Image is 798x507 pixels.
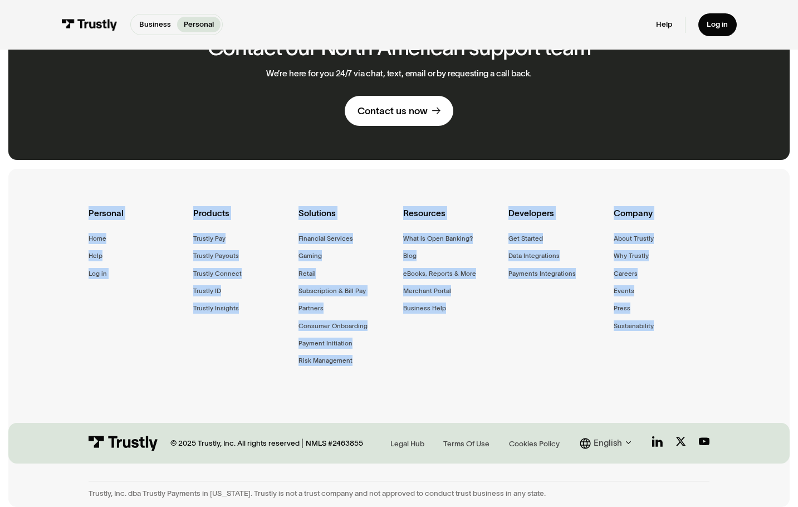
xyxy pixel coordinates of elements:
[508,206,605,233] div: Developers
[170,438,300,448] div: © 2025 Trustly, Inc. All rights reserved
[266,69,532,79] p: We’re here for you 24/7 via chat, text, email or by requesting a call back.
[387,436,428,450] a: Legal Hub
[89,250,102,261] a: Help
[298,268,316,279] a: Retail
[614,206,710,233] div: Company
[403,250,417,261] a: Blog
[89,489,710,499] div: Trustly, Inc. dba Trustly Payments in [US_STATE]. Trustly is not a trust company and not approved...
[403,233,473,244] a: What is Open Banking?
[301,437,303,450] div: |
[390,438,424,449] div: Legal Hub
[403,285,451,296] a: Merchant Portal
[614,285,634,296] a: Events
[403,303,446,314] a: Business Help
[193,206,290,233] div: Products
[403,206,500,233] div: Resources
[345,96,453,125] a: Contact us now
[594,436,622,450] div: English
[177,17,220,32] a: Personal
[614,268,638,279] a: Careers
[698,13,737,36] a: Log in
[193,250,239,261] a: Trustly Payouts
[193,303,239,314] a: Trustly Insights
[298,320,368,331] a: Consumer Onboarding
[358,105,428,118] div: Contact us now
[89,233,106,244] a: Home
[707,19,728,30] div: Log in
[580,436,635,450] div: English
[298,355,353,366] a: Risk Management
[133,17,177,32] a: Business
[193,285,221,296] a: Trustly ID
[614,233,654,244] a: About Trustly
[509,438,560,449] div: Cookies Policy
[508,268,576,279] a: Payments Integrations
[403,268,476,279] a: eBooks, Reports & More
[298,206,395,233] div: Solutions
[306,438,363,448] div: NMLS #2463855
[508,233,543,244] a: Get Started
[614,250,649,261] a: Why Trustly
[614,303,630,314] a: Press
[440,436,493,450] a: Terms Of Use
[298,250,322,261] a: Gaming
[193,268,242,279] a: Trustly Connect
[656,19,672,30] a: Help
[298,338,353,349] a: Payment Initiation
[193,233,226,244] a: Trustly Pay
[89,268,107,279] a: Log in
[506,436,563,450] a: Cookies Policy
[139,19,171,30] p: Business
[61,19,117,31] img: Trustly Logo
[184,19,214,30] p: Personal
[508,250,560,261] a: Data Integrations
[89,206,185,233] div: Personal
[443,438,489,449] div: Terms Of Use
[298,303,324,314] a: Partners
[614,320,654,331] a: Sustainability
[298,233,353,244] a: Financial Services
[89,436,158,451] img: Trustly Logo
[298,285,366,296] a: Subscription & Bill Pay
